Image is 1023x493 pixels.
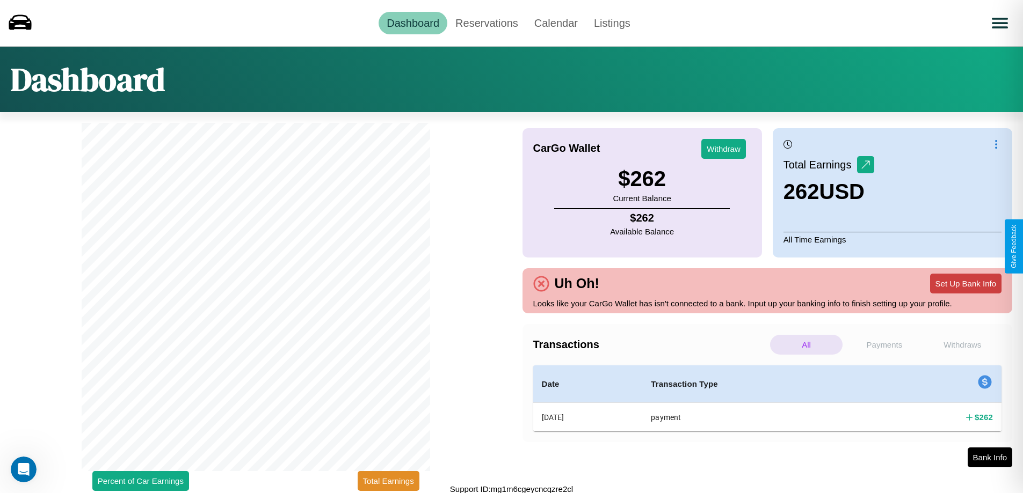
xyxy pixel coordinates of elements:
[610,212,674,224] h4: $ 262
[1010,225,1018,268] div: Give Feedback
[533,339,767,351] h4: Transactions
[526,12,586,34] a: Calendar
[447,12,526,34] a: Reservations
[975,411,993,423] h4: $ 262
[542,378,634,391] h4: Date
[701,139,746,159] button: Withdraw
[613,191,671,205] p: Current Balance
[549,276,605,291] h4: Uh Oh!
[586,12,639,34] a: Listings
[770,335,843,355] p: All
[533,296,1002,311] p: Looks like your CarGo Wallet has isn't connected to a bank. Input up your banking info to finish ...
[985,8,1015,38] button: Open menu
[930,274,1002,293] button: Set Up Bank Info
[651,378,866,391] h4: Transaction Type
[379,12,447,34] a: Dashboard
[783,232,1002,247] p: All Time Earnings
[642,403,874,432] th: payment
[783,155,857,174] p: Total Earnings
[610,224,674,239] p: Available Balance
[926,335,999,355] p: Withdraws
[92,471,189,491] button: Percent of Car Earnings
[848,335,920,355] p: Payments
[533,403,643,432] th: [DATE]
[11,57,165,101] h1: Dashboard
[783,180,874,204] h3: 262 USD
[11,457,37,482] iframe: Intercom live chat
[533,142,600,154] h4: CarGo Wallet
[533,365,1002,431] table: simple table
[968,447,1012,467] button: Bank Info
[613,167,671,191] h3: $ 262
[358,471,419,491] button: Total Earnings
